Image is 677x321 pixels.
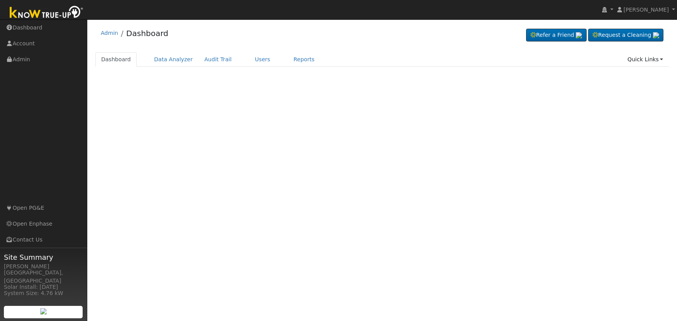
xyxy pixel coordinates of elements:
[4,269,83,285] div: [GEOGRAPHIC_DATA], [GEOGRAPHIC_DATA]
[4,289,83,297] div: System Size: 4.76 kW
[4,283,83,291] div: Solar Install: [DATE]
[101,30,118,36] a: Admin
[526,29,587,42] a: Refer a Friend
[6,4,87,22] img: Know True-Up
[126,29,168,38] a: Dashboard
[588,29,663,42] a: Request a Cleaning
[288,52,320,67] a: Reports
[622,52,669,67] a: Quick Links
[623,7,669,13] span: [PERSON_NAME]
[4,262,83,271] div: [PERSON_NAME]
[148,52,199,67] a: Data Analyzer
[576,32,582,38] img: retrieve
[249,52,276,67] a: Users
[653,32,659,38] img: retrieve
[4,252,83,262] span: Site Summary
[40,308,47,314] img: retrieve
[199,52,237,67] a: Audit Trail
[95,52,137,67] a: Dashboard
